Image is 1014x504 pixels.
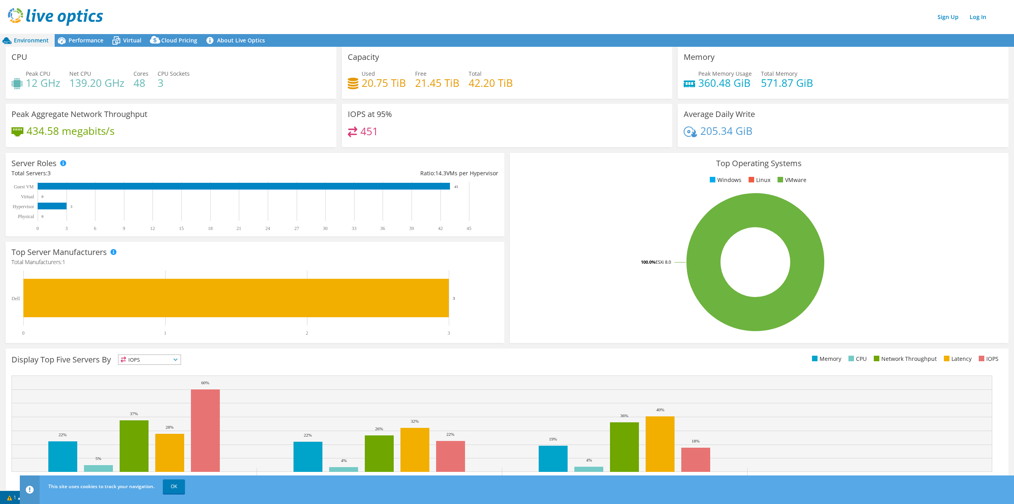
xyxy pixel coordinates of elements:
[411,419,419,424] text: 32%
[94,226,96,231] text: 6
[8,8,103,26] img: live_optics_svg.svg
[2,493,26,502] a: 1
[435,169,446,177] span: 14.3
[26,79,60,87] h4: 12 GHz
[14,36,49,44] span: Environment
[415,79,459,87] h4: 21.45 TiB
[118,355,181,364] span: IOPS
[448,330,450,336] text: 3
[454,185,458,189] text: 43
[348,110,392,119] h3: IOPS at 95%
[95,456,101,461] text: 5%
[700,126,753,135] h4: 205.34 GiB
[62,258,65,266] span: 1
[294,226,299,231] text: 27
[11,258,498,266] h4: Total Manufacturers:
[163,479,185,494] a: OK
[133,79,149,87] h4: 48
[698,70,752,77] span: Peak Memory Usage
[586,458,592,462] text: 4%
[747,176,770,184] li: Linux
[42,195,44,199] text: 0
[11,159,57,168] h3: Server Roles
[641,259,656,265] tspan: 100.0%
[255,169,498,178] div: Ratio: VMs per Hypervisor
[69,36,103,44] span: Performance
[11,296,20,301] text: Dell
[341,458,347,463] text: 4%
[323,226,328,231] text: 30
[27,126,114,135] h4: 434.58 megabits/s
[977,355,999,363] li: IOPS
[469,79,513,87] h4: 42.20 TiB
[352,226,356,231] text: 33
[133,70,149,77] span: Cores
[375,426,383,431] text: 26%
[13,204,34,209] text: Hypervisor
[21,194,34,199] text: Virtual
[130,411,138,416] text: 37%
[446,432,454,437] text: 22%
[810,355,841,363] li: Memory
[656,259,671,265] tspan: ESXi 8.0
[360,127,378,136] h4: 451
[692,439,700,443] text: 18%
[438,226,443,231] text: 42
[942,355,972,363] li: Latency
[467,226,471,231] text: 45
[201,380,209,385] text: 60%
[469,70,482,77] span: Total
[265,226,270,231] text: 24
[26,70,50,77] span: Peak CPU
[415,70,427,77] span: Free
[48,169,51,177] span: 3
[684,53,715,61] h3: Memory
[761,79,813,87] h4: 571.87 GiB
[164,330,166,336] text: 1
[158,70,190,77] span: CPU Sockets
[11,248,107,257] h3: Top Server Manufacturers
[123,226,125,231] text: 9
[380,226,385,231] text: 36
[304,433,312,437] text: 22%
[14,184,34,190] text: Guest VM
[966,11,990,23] a: Log In
[71,205,72,209] text: 3
[11,169,255,178] div: Total Servers:
[516,159,1003,168] h3: Top Operating Systems
[18,214,34,219] text: Physical
[36,226,39,231] text: 0
[65,226,68,231] text: 3
[549,437,557,441] text: 19%
[203,34,271,47] a: About Live Optics
[362,79,406,87] h4: 20.75 TiB
[453,296,455,301] text: 3
[348,53,379,61] h3: Capacity
[306,330,308,336] text: 2
[69,79,124,87] h4: 139.20 GHz
[362,70,375,77] span: Used
[236,226,241,231] text: 21
[684,110,755,119] h3: Average Daily Write
[708,176,741,184] li: Windows
[409,226,414,231] text: 39
[158,79,190,87] h4: 3
[934,11,963,23] a: Sign Up
[11,53,27,61] h3: CPU
[69,70,91,77] span: Net CPU
[11,110,147,119] h3: Peak Aggregate Network Throughput
[42,215,44,218] text: 0
[776,176,806,184] li: VMware
[22,330,25,336] text: 0
[761,70,797,77] span: Total Memory
[123,36,141,44] span: Virtual
[179,226,184,231] text: 15
[48,483,154,490] span: This site uses cookies to track your navigation.
[872,355,937,363] li: Network Throughput
[166,425,173,429] text: 28%
[656,407,664,412] text: 40%
[161,36,197,44] span: Cloud Pricing
[620,413,628,418] text: 36%
[208,226,213,231] text: 18
[59,432,67,437] text: 22%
